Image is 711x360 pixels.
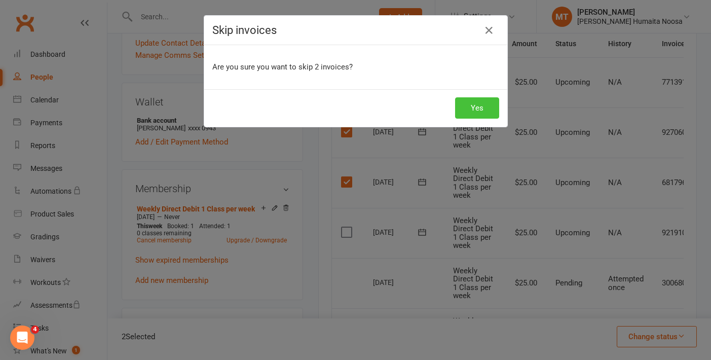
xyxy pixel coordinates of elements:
span: 4 [31,326,39,334]
button: Close [481,22,497,39]
span: Are you sure you want to skip 2 invoices? [212,62,353,71]
iframe: Intercom live chat [10,326,34,350]
button: Yes [455,97,499,119]
h4: Skip invoices [212,24,499,37]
